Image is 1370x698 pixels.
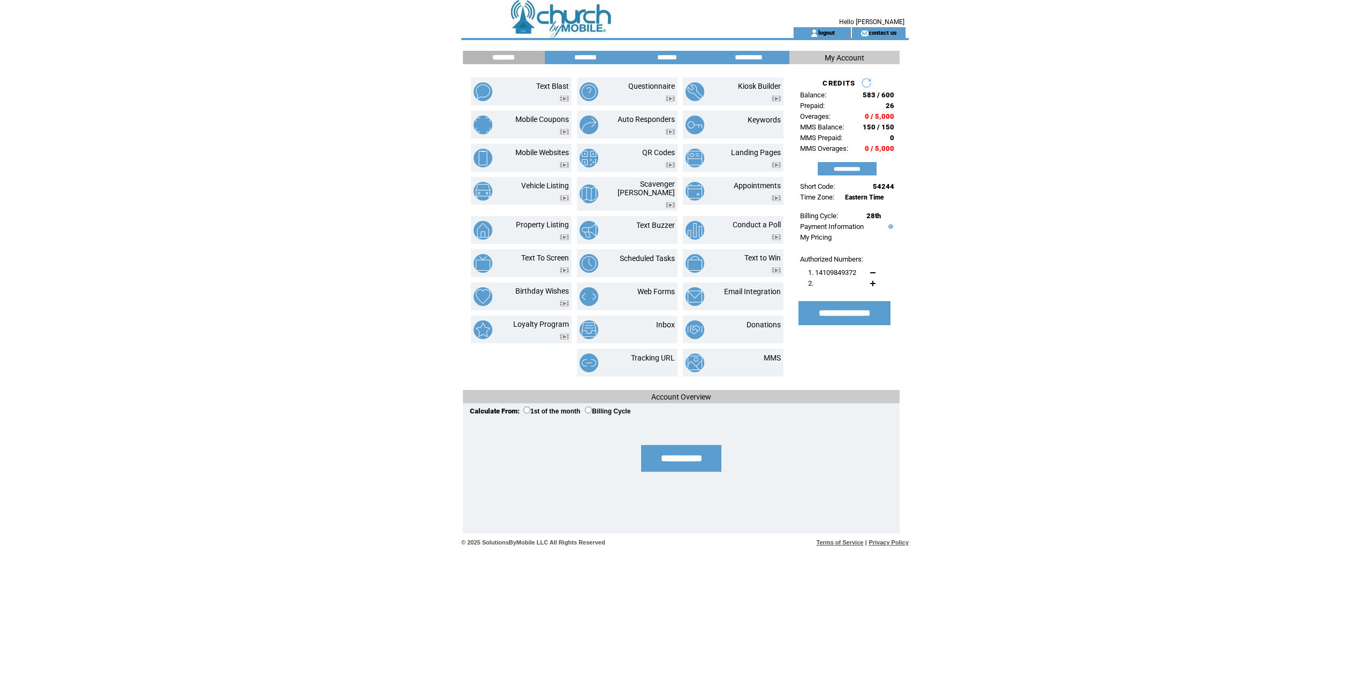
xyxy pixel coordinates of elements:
[686,149,704,167] img: landing-pages.png
[865,539,867,546] span: |
[474,149,492,167] img: mobile-websites.png
[738,82,781,90] a: Kiosk Builder
[800,182,835,190] span: Short Code:
[628,82,675,90] a: Questionnaire
[748,116,781,124] a: Keywords
[869,539,909,546] a: Privacy Policy
[656,320,675,329] a: Inbox
[521,254,569,262] a: Text To Screen
[800,112,831,120] span: Overages:
[808,269,856,277] span: 1. 14109849372
[734,181,781,190] a: Appointments
[686,182,704,201] img: appointments.png
[560,334,569,340] img: video.png
[580,82,598,101] img: questionnaire.png
[686,116,704,134] img: keywords.png
[873,182,894,190] span: 54244
[474,221,492,240] img: property-listing.png
[810,29,818,37] img: account_icon.gif
[772,234,781,240] img: video.png
[808,279,813,287] span: 2.
[560,301,569,306] img: video.png
[800,144,848,152] span: MMS Overages:
[800,223,864,231] a: Payment Information
[515,115,569,124] a: Mobile Coupons
[474,320,492,339] img: loyalty-program.png
[513,320,569,328] a: Loyalty Program
[585,406,592,413] input: Billing Cycle
[839,18,904,26] span: Hello [PERSON_NAME]
[461,539,605,546] span: © 2025 SolutionsByMobile LLC All Rights Reserved
[772,267,781,273] img: video.png
[580,320,598,339] img: inbox.png
[666,202,675,208] img: video.png
[772,96,781,102] img: video.png
[580,185,598,203] img: scavenger-hunt.png
[560,96,569,102] img: video.png
[631,354,675,362] a: Tracking URL
[866,212,881,220] span: 28th
[580,116,598,134] img: auto-responders.png
[686,254,704,273] img: text-to-win.png
[516,220,569,229] a: Property Listing
[800,102,825,110] span: Prepaid:
[636,221,675,229] a: Text Buzzer
[618,180,675,197] a: Scavenger [PERSON_NAME]
[560,234,569,240] img: video.png
[772,162,781,168] img: video.png
[474,182,492,201] img: vehicle-listing.png
[772,195,781,201] img: video.png
[474,254,492,273] img: text-to-screen.png
[474,287,492,306] img: birthday-wishes.png
[474,82,492,101] img: text-blast.png
[861,29,869,37] img: contact_us_icon.gif
[651,393,711,401] span: Account Overview
[817,539,864,546] a: Terms of Service
[686,82,704,101] img: kiosk-builder.png
[666,96,675,102] img: video.png
[521,181,569,190] a: Vehicle Listing
[686,354,704,372] img: mms.png
[560,162,569,168] img: video.png
[890,134,894,142] span: 0
[585,408,630,415] label: Billing Cycle
[515,148,569,157] a: Mobile Websites
[580,149,598,167] img: qr-codes.png
[686,287,704,306] img: email-integration.png
[869,29,897,36] a: contact us
[764,354,781,362] a: MMS
[800,123,844,131] span: MMS Balance:
[523,408,580,415] label: 1st of the month
[823,79,855,87] span: CREDITS
[886,102,894,110] span: 26
[637,287,675,296] a: Web Forms
[580,287,598,306] img: web-forms.png
[580,254,598,273] img: scheduled-tasks.png
[886,224,893,229] img: help.gif
[560,129,569,135] img: video.png
[686,221,704,240] img: conduct-a-poll.png
[800,255,863,263] span: Authorized Numbers:
[818,29,835,36] a: logout
[865,144,894,152] span: 0 / 5,000
[863,91,894,99] span: 583 / 600
[845,194,884,201] span: Eastern Time
[536,82,569,90] a: Text Blast
[470,407,520,415] span: Calculate From:
[865,112,894,120] span: 0 / 5,000
[800,134,842,142] span: MMS Prepaid:
[618,115,675,124] a: Auto Responders
[560,195,569,201] img: video.png
[686,320,704,339] img: donations.png
[800,212,838,220] span: Billing Cycle:
[666,129,675,135] img: video.png
[580,354,598,372] img: tracking-url.png
[580,221,598,240] img: text-buzzer.png
[733,220,781,229] a: Conduct a Poll
[523,406,530,413] input: 1st of the month
[724,287,781,296] a: Email Integration
[825,53,864,62] span: My Account
[863,123,894,131] span: 150 / 150
[800,193,834,201] span: Time Zone:
[744,254,781,262] a: Text to Win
